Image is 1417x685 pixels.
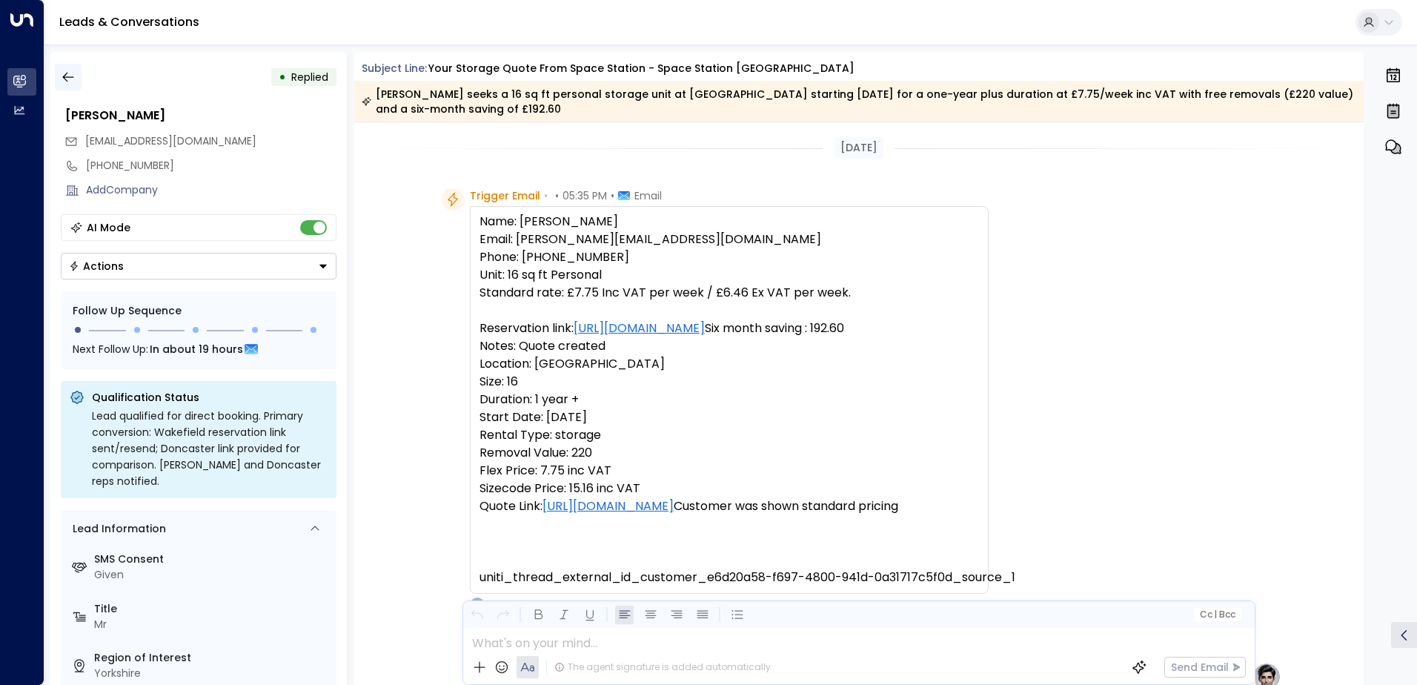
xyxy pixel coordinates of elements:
[94,650,331,666] label: Region of Interest
[470,188,540,203] span: Trigger Email
[87,220,130,235] div: AI Mode
[92,390,328,405] p: Qualification Status
[86,158,336,173] div: [PHONE_NUMBER]
[150,341,243,357] span: In about 19 hours
[574,320,705,337] a: [URL][DOMAIN_NAME]
[1214,609,1217,620] span: |
[61,253,336,279] button: Actions
[94,552,331,567] label: SMS Consent
[544,188,548,203] span: •
[73,303,325,319] div: Follow Up Sequence
[94,567,331,583] div: Given
[428,61,854,76] div: Your storage quote from Space Station - Space Station [GEOGRAPHIC_DATA]
[834,137,883,159] div: [DATE]
[470,597,485,612] div: O
[362,61,427,76] span: Subject Line:
[94,601,331,617] label: Title
[362,87,1355,116] div: [PERSON_NAME] seeks a 16 sq ft personal storage unit at [GEOGRAPHIC_DATA] starting [DATE] for a o...
[1193,608,1241,622] button: Cc|Bcc
[85,133,256,149] span: Joshuathickett@icloud.com
[563,188,607,203] span: 05:35 PM
[1199,609,1235,620] span: Cc Bcc
[554,661,771,674] div: The agent signature is added automatically
[85,133,256,148] span: [EMAIL_ADDRESS][DOMAIN_NAME]
[59,13,199,30] a: Leads & Conversations
[494,606,512,624] button: Redo
[69,259,124,273] div: Actions
[542,497,674,515] a: [URL][DOMAIN_NAME]
[291,70,328,85] span: Replied
[92,408,328,489] div: Lead qualified for direct booking. Primary conversion: Wakefield reservation link sent/resend; Do...
[65,107,336,125] div: [PERSON_NAME]
[94,617,331,632] div: Mr
[479,213,979,586] pre: Name: [PERSON_NAME] Email: [PERSON_NAME][EMAIL_ADDRESS][DOMAIN_NAME] Phone: [PHONE_NUMBER] Unit: ...
[279,64,286,90] div: •
[61,253,336,279] div: Button group with a nested menu
[86,182,336,198] div: AddCompany
[468,606,486,624] button: Undo
[67,521,166,537] div: Lead Information
[94,666,331,681] div: Yorkshire
[73,341,325,357] div: Next Follow Up:
[634,188,662,203] span: Email
[611,188,614,203] span: •
[555,188,559,203] span: •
